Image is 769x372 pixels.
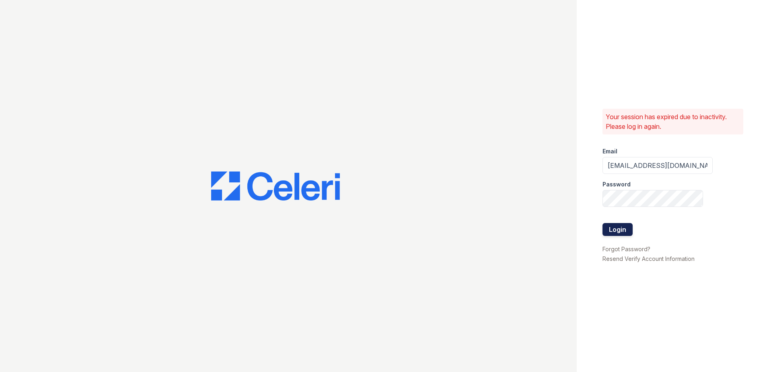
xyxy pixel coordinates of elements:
[602,223,633,236] button: Login
[602,246,650,252] a: Forgot Password?
[602,180,631,188] label: Password
[606,112,740,131] p: Your session has expired due to inactivity. Please log in again.
[602,255,695,262] a: Resend Verify Account Information
[211,172,340,200] img: CE_Logo_Blue-a8612792a0a2168367f1c8372b55b34899dd931a85d93a1a3d3e32e68fde9ad4.png
[602,147,617,155] label: Email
